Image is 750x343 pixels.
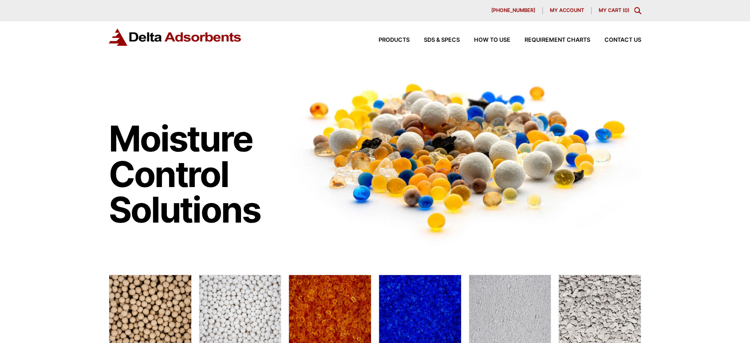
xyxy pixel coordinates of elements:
a: Contact Us [590,37,641,43]
a: Requirement Charts [510,37,590,43]
span: How to Use [474,37,510,43]
h1: Moisture Control Solutions [109,121,280,227]
div: Toggle Modal Content [634,7,641,14]
a: My Cart (0) [599,7,629,13]
span: [PHONE_NUMBER] [491,8,535,13]
span: Requirement Charts [525,37,590,43]
a: Products [364,37,410,43]
a: How to Use [460,37,510,43]
a: [PHONE_NUMBER] [484,7,543,14]
img: Image [288,67,641,246]
a: SDS & SPECS [410,37,460,43]
span: Products [379,37,410,43]
span: Contact Us [604,37,641,43]
img: Delta Adsorbents [109,28,242,46]
a: My account [543,7,592,14]
span: SDS & SPECS [424,37,460,43]
span: My account [550,8,584,13]
span: 0 [624,7,628,13]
